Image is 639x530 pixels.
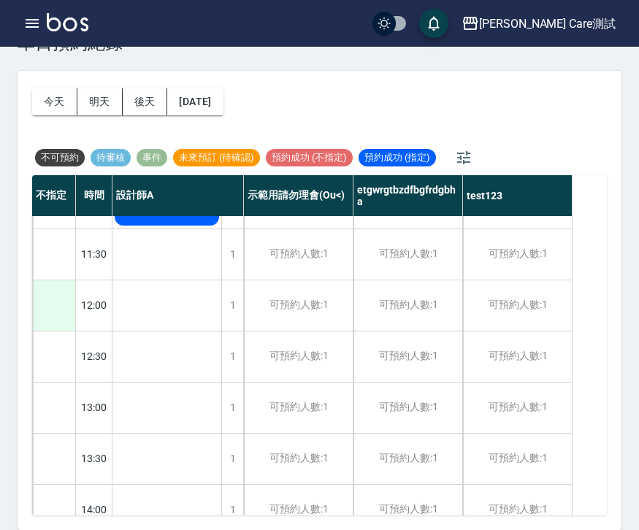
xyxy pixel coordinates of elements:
div: 可預約人數:1 [463,280,572,331]
div: etgwrgtbzdfbgfrdgbha [353,175,463,216]
div: 可預約人數:1 [244,280,353,331]
div: 可預約人數:1 [244,383,353,433]
div: 可預約人數:1 [244,434,353,484]
div: 13:00 [76,382,112,433]
div: 可預約人數:1 [353,280,462,331]
div: 可預約人數:1 [353,229,462,280]
div: 可預約人數:1 [353,434,462,484]
div: 1 [221,229,243,280]
div: 示範用請勿理會(Ou<) [244,175,353,216]
span: 事件 [137,151,167,164]
div: 可預約人數:1 [244,229,353,280]
div: 11:30 [76,228,112,280]
div: 可預約人數:1 [244,331,353,382]
button: [DATE] [167,88,223,115]
div: 不指定 [32,175,76,216]
div: [PERSON_NAME] Care測試 [479,15,616,33]
div: 時間 [76,175,112,216]
div: 1 [221,280,243,331]
button: 後天 [123,88,168,115]
div: 12:00 [76,280,112,331]
div: 12:30 [76,331,112,382]
img: Logo [47,13,88,31]
div: 可預約人數:1 [463,383,572,433]
button: save [419,9,448,38]
div: 1 [221,383,243,433]
span: 不可預約 [35,151,85,164]
div: 可預約人數:1 [353,383,462,433]
div: 可預約人數:1 [463,434,572,484]
div: 可預約人數:1 [463,229,572,280]
span: 待審核 [91,151,131,164]
div: test123 [463,175,573,216]
span: 預約成功 (指定) [359,151,436,164]
span: 預約成功 (不指定) [266,151,353,164]
div: 13:30 [76,433,112,484]
button: 今天 [32,88,77,115]
span: 未來預訂 (待確認) [173,151,260,164]
div: 1 [221,434,243,484]
div: 可預約人數:1 [353,331,462,382]
div: 設計師A [112,175,244,216]
button: 明天 [77,88,123,115]
div: 1 [221,331,243,382]
div: 可預約人數:1 [463,331,572,382]
button: [PERSON_NAME] Care測試 [456,9,621,39]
